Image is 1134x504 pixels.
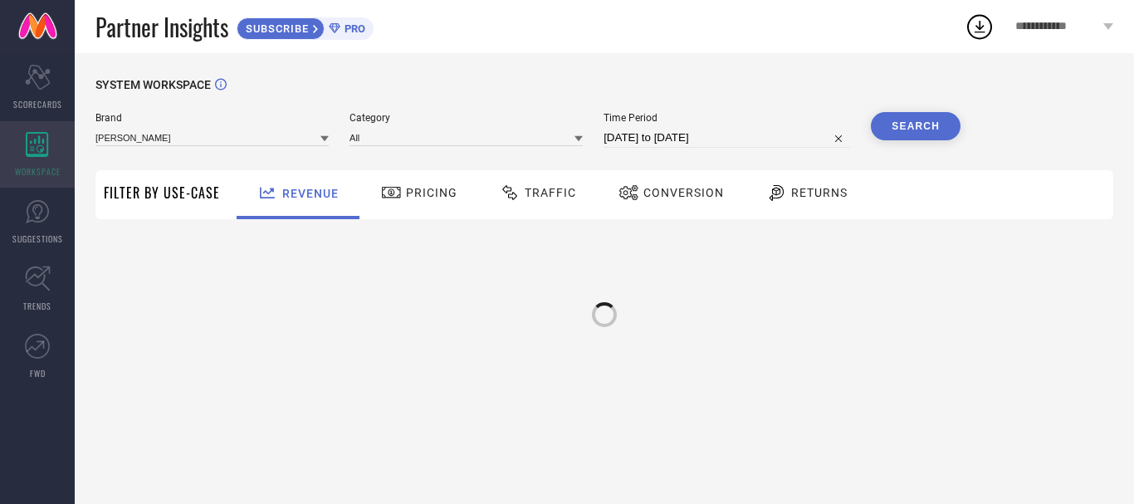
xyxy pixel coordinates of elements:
div: Open download list [965,12,995,42]
a: SUBSCRIBEPRO [237,13,374,40]
span: Brand [95,112,329,124]
input: Select time period [604,128,850,148]
span: Revenue [282,187,339,200]
span: Traffic [525,186,576,199]
span: Partner Insights [95,10,228,44]
span: PRO [340,22,365,35]
span: SUBSCRIBE [237,22,313,35]
span: SCORECARDS [13,98,62,110]
span: SYSTEM WORKSPACE [95,78,211,91]
span: Time Period [604,112,850,124]
span: Returns [791,186,848,199]
span: SUGGESTIONS [12,232,63,245]
span: Category [349,112,583,124]
span: TRENDS [23,300,51,312]
span: FWD [30,367,46,379]
span: Pricing [406,186,457,199]
span: WORKSPACE [15,165,61,178]
span: Conversion [643,186,724,199]
span: Filter By Use-Case [104,183,220,203]
button: Search [871,112,960,140]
